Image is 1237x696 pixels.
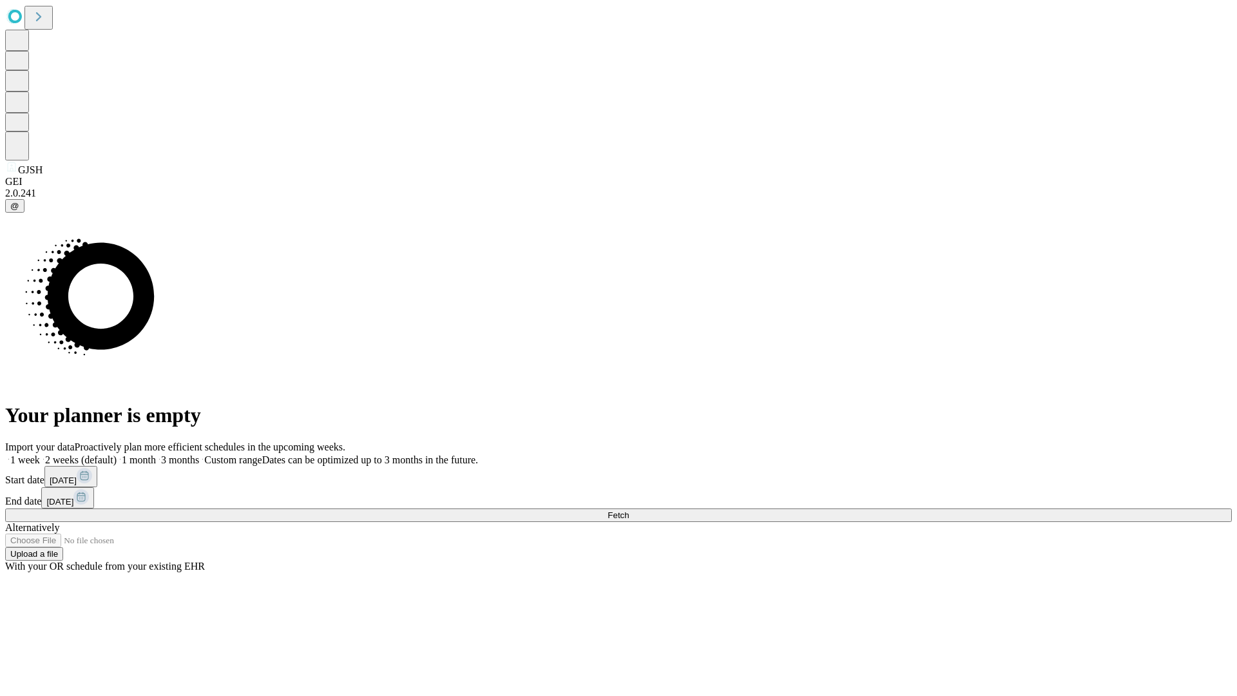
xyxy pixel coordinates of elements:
span: [DATE] [46,497,73,507]
span: With your OR schedule from your existing EHR [5,561,205,572]
div: End date [5,487,1232,508]
div: GEI [5,176,1232,188]
div: 2.0.241 [5,188,1232,199]
span: Import your data [5,441,75,452]
span: Alternatively [5,522,59,533]
span: GJSH [18,164,43,175]
span: [DATE] [50,476,77,485]
span: Custom range [204,454,262,465]
span: 3 months [161,454,199,465]
button: Upload a file [5,547,63,561]
span: Fetch [608,510,629,520]
span: Dates can be optimized up to 3 months in the future. [262,454,478,465]
div: Start date [5,466,1232,487]
h1: Your planner is empty [5,403,1232,427]
button: [DATE] [44,466,97,487]
button: Fetch [5,508,1232,522]
span: Proactively plan more efficient schedules in the upcoming weeks. [75,441,345,452]
span: @ [10,201,19,211]
span: 2 weeks (default) [45,454,117,465]
span: 1 week [10,454,40,465]
button: @ [5,199,24,213]
button: [DATE] [41,487,94,508]
span: 1 month [122,454,156,465]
